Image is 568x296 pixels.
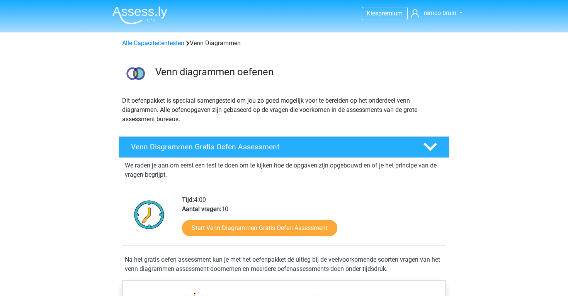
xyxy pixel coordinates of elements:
[130,195,169,234] img: Klok
[182,196,194,203] b: Tijd:
[122,255,446,274] div: Na het gratis oefen assessment kun je met het oefenpakket de uitleg bij de veelvoorkomende soorte...
[182,220,337,236] a: Start Venn Diagrammen Gratis Oefen Assessment
[122,39,184,47] a: Alle Capaciteitentesten
[408,8,462,18] a: remco bruin
[116,136,452,158] a: Venn Diagrammen Gratis Oefen Assessment
[378,10,403,17] span: premium
[367,10,378,17] span: Kies
[119,57,152,90] img: venn diagrammen
[176,195,446,245] div: 4:00 10
[362,8,407,19] a: Kiespremium
[122,96,446,124] p: Dit oefenpakket is speciaal samengesteld om jou zo goed mogelijk voor te bereiden op het onderdee...
[182,205,221,213] b: Aantal vragen:
[119,39,449,48] div: Venn Diagrammen
[155,66,443,78] h3: Venn diagrammen oefenen
[131,142,411,151] h4: Venn Diagrammen Gratis Oefen Assessment
[424,9,456,17] span: remco bruin
[112,6,167,24] img: Assessly
[125,161,443,179] p: We raden je aan om eerst een test te doen om te kijken hoe de opgaven zijn opgebouwd en of je het...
